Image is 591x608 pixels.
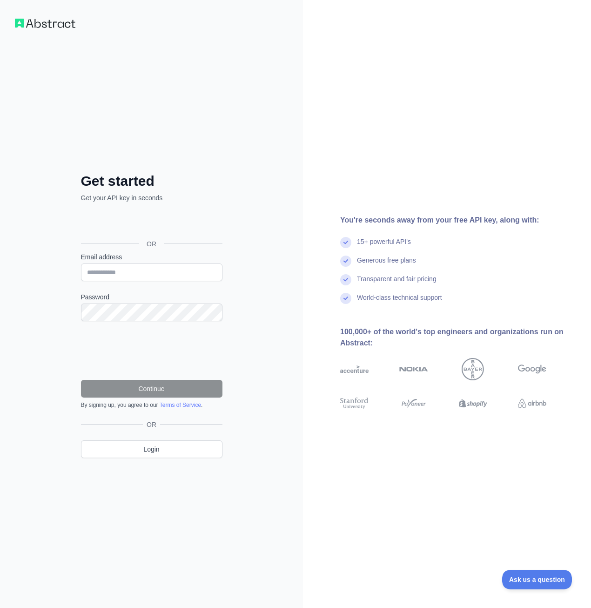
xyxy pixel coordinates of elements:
label: Password [81,292,222,302]
img: check mark [340,274,351,285]
p: Get your API key in seconds [81,193,222,203]
div: World-class technical support [357,293,442,311]
iframe: Sign in with Google Button [76,213,225,233]
iframe: reCAPTCHA [81,332,222,369]
img: nokia [399,358,428,380]
div: Generous free plans [357,256,416,274]
a: Terms of Service [160,402,201,408]
div: Transparent and fair pricing [357,274,437,293]
img: accenture [340,358,369,380]
img: bayer [462,358,484,380]
img: google [518,358,546,380]
div: 100,000+ of the world's top engineers and organizations run on Abstract: [340,326,576,349]
img: shopify [459,396,487,411]
button: Continue [81,380,222,398]
img: airbnb [518,396,546,411]
label: Email address [81,252,222,262]
a: Login [81,440,222,458]
div: By signing up, you agree to our . [81,401,222,409]
div: 15+ powerful API's [357,237,411,256]
img: payoneer [399,396,428,411]
span: OR [139,239,164,249]
img: check mark [340,256,351,267]
iframe: Toggle Customer Support [502,570,572,589]
img: check mark [340,237,351,248]
span: OR [143,420,160,429]
h2: Get started [81,173,222,189]
img: Workflow [15,19,75,28]
img: check mark [340,293,351,304]
img: stanford university [340,396,369,411]
div: You're seconds away from your free API key, along with: [340,215,576,226]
